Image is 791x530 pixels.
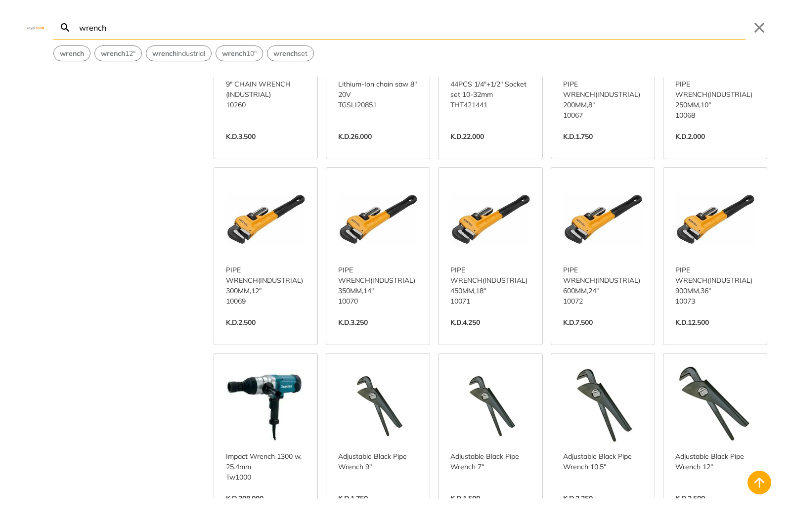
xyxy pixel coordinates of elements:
button: Select suggestion: wrench [54,46,90,61]
svg: Search [59,22,71,34]
button: Select suggestion: wrench 12" [95,46,141,61]
div: Suggestion: wrench 12" [94,45,142,61]
strong: wrench [101,49,125,58]
div: Suggestion: wrench industrial [146,45,212,61]
button: Back to top [747,471,771,494]
span: 12" [101,48,135,59]
div: Suggestion: wrench set [267,45,314,61]
span: 10" [222,48,257,59]
img: Close [24,25,47,30]
button: Close [751,20,767,36]
span: set [273,48,308,59]
svg: Back to top [751,475,767,490]
strong: wrench [273,49,298,58]
strong: wrench [222,49,246,58]
button: Select suggestion: wrench 10" [216,46,263,61]
strong: wrench [60,49,84,58]
span: industrial [152,48,205,59]
button: Select suggestion: wrench set [267,46,313,61]
strong: wrench [152,49,176,58]
button: Select suggestion: wrench industrial [146,46,211,61]
div: Suggestion: wrench [53,45,90,61]
input: Search… [77,16,746,39]
div: Suggestion: wrench 10" [216,45,263,61]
